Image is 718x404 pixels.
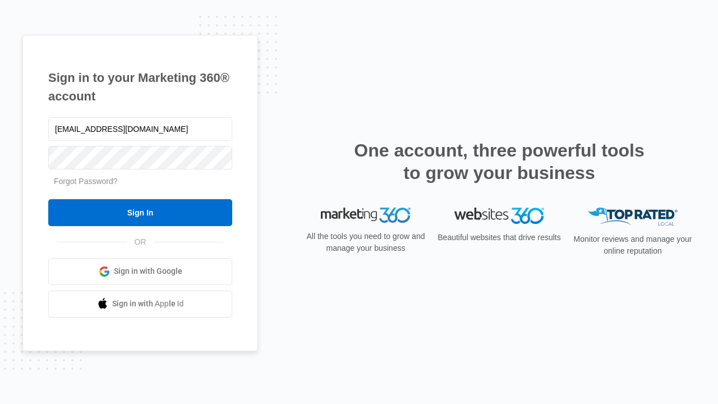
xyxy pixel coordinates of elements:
[321,208,411,223] img: Marketing 360
[48,117,232,141] input: Email
[436,232,562,244] p: Beautiful websites that drive results
[303,231,429,254] p: All the tools you need to grow and manage your business
[114,265,182,277] span: Sign in with Google
[48,68,232,105] h1: Sign in to your Marketing 360® account
[127,236,154,248] span: OR
[48,291,232,318] a: Sign in with Apple Id
[454,208,544,224] img: Websites 360
[588,208,678,226] img: Top Rated Local
[48,199,232,226] input: Sign In
[351,139,648,184] h2: One account, three powerful tools to grow your business
[570,233,696,257] p: Monitor reviews and manage your online reputation
[48,258,232,285] a: Sign in with Google
[112,298,184,310] span: Sign in with Apple Id
[54,177,118,186] a: Forgot Password?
